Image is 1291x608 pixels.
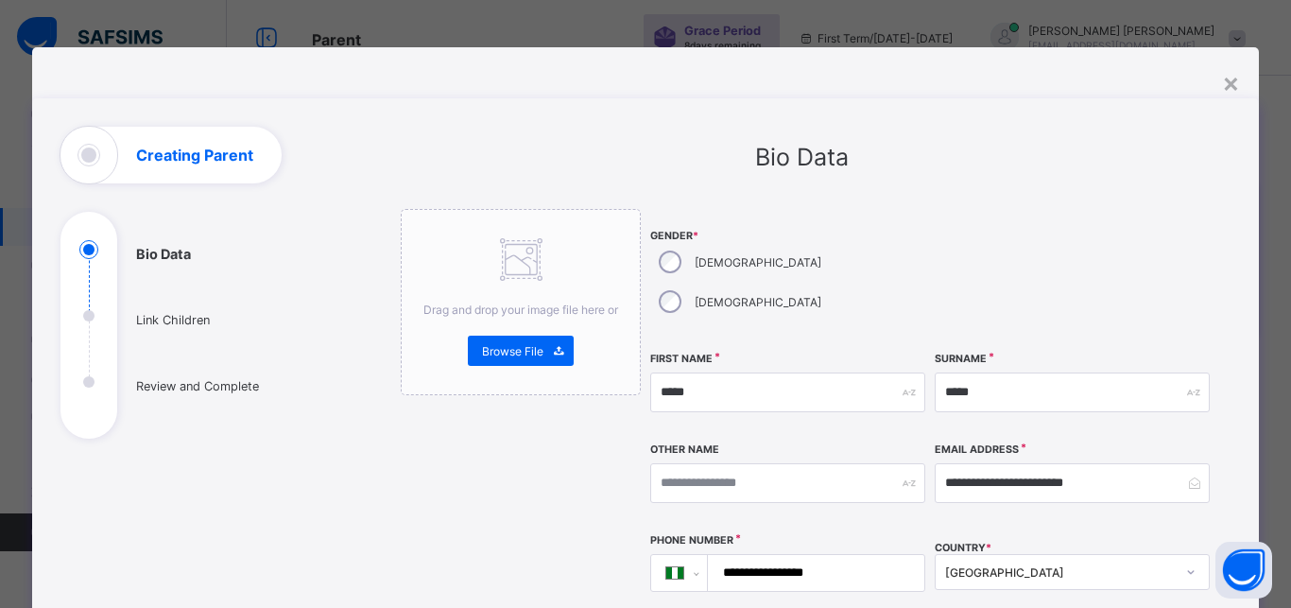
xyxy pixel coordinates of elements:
[935,353,987,365] label: Surname
[945,565,1175,580] div: [GEOGRAPHIC_DATA]
[695,255,821,269] label: [DEMOGRAPHIC_DATA]
[482,344,543,358] span: Browse File
[935,443,1019,456] label: Email Address
[1222,66,1240,98] div: ×
[935,542,991,554] span: COUNTRY
[695,295,821,309] label: [DEMOGRAPHIC_DATA]
[755,143,849,171] span: Bio Data
[136,148,253,163] h1: Creating Parent
[650,353,713,365] label: First Name
[650,534,733,547] label: Phone Number
[1215,542,1272,599] button: Open asap
[650,230,925,242] span: Gender
[423,303,618,317] span: Drag and drop your image file here or
[650,443,719,456] label: Other Name
[401,209,641,395] div: Drag and drop your image file here orBrowse File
